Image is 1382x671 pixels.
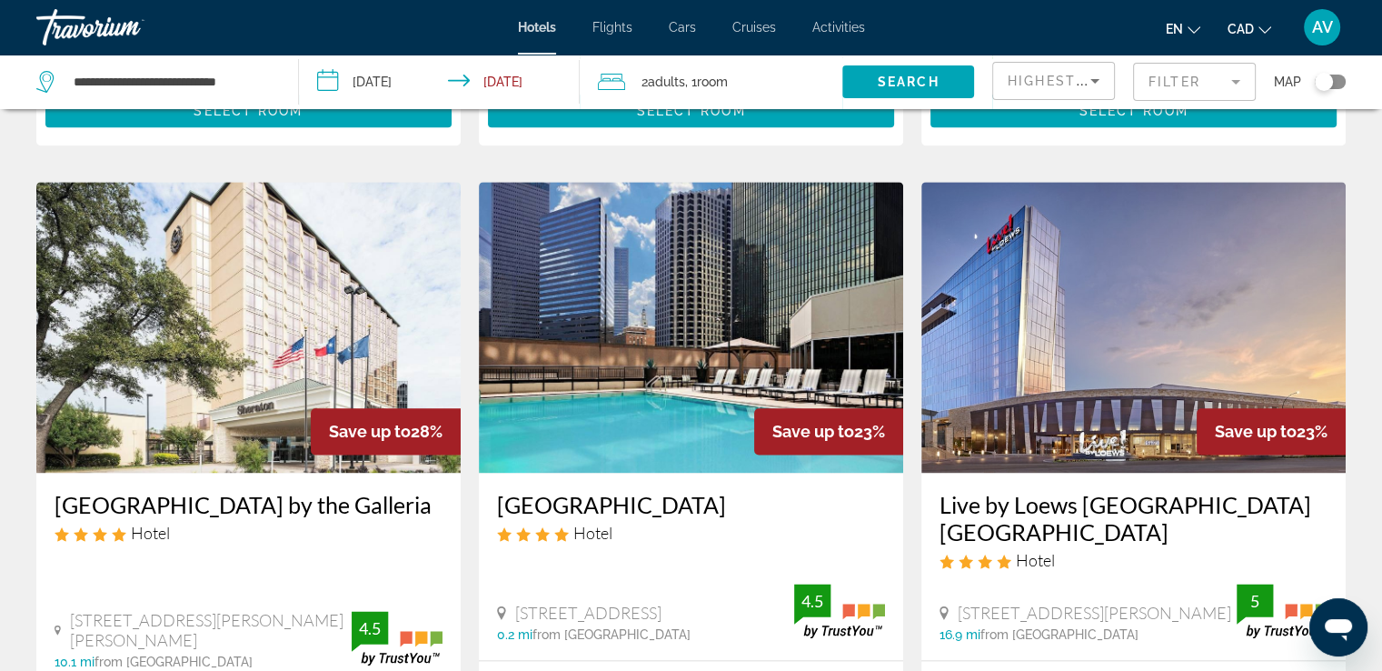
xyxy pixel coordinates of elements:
div: 4.5 [794,590,830,612]
div: 23% [754,408,903,455]
button: Search [842,65,974,98]
a: [GEOGRAPHIC_DATA] [497,491,885,518]
a: Travorium [36,4,218,51]
span: Save up to [772,422,854,441]
span: 2 [641,69,685,95]
button: Change currency [1228,15,1271,42]
div: 4 star Hotel [497,523,885,543]
a: Cars [669,20,696,35]
a: Activities [812,20,865,35]
span: 0.2 mi [497,627,532,642]
span: Save up to [329,422,411,441]
span: AV [1312,18,1333,36]
span: Adults [648,75,685,89]
span: [STREET_ADDRESS][PERSON_NAME][PERSON_NAME] [70,610,352,650]
button: Toggle map [1301,74,1346,90]
span: [STREET_ADDRESS] [515,603,661,623]
span: from [GEOGRAPHIC_DATA] [94,655,253,669]
span: from [GEOGRAPHIC_DATA] [532,627,691,642]
button: Select Room [45,95,452,127]
button: Check-in date: Sep 19, 2025 Check-out date: Sep 23, 2025 [299,55,580,109]
span: Hotel [1016,550,1055,570]
a: Flights [592,20,632,35]
div: 4.5 [352,617,388,639]
span: Search [878,75,940,89]
img: Hotel image [36,182,461,473]
span: Hotel [573,523,612,543]
img: Hotel image [479,182,903,473]
a: Select Room [930,99,1337,119]
span: Room [697,75,728,89]
span: Highest Quality Rating [1008,74,1211,88]
img: Hotel image [921,182,1346,473]
img: trustyou-badge.svg [1237,584,1327,637]
span: from [GEOGRAPHIC_DATA] [980,627,1138,642]
a: Cruises [732,20,776,35]
span: en [1166,22,1183,36]
a: Select Room [45,99,452,119]
button: Select Room [488,95,894,127]
button: User Menu [1298,8,1346,46]
a: Live by Loews [GEOGRAPHIC_DATA] [GEOGRAPHIC_DATA] [940,491,1327,546]
span: 10.1 mi [55,655,94,669]
span: CAD [1228,22,1254,36]
span: , 1 [685,69,728,95]
span: Map [1274,69,1301,95]
mat-select: Sort by [1008,70,1099,92]
span: 16.9 mi [940,627,980,642]
a: Select Room [488,99,894,119]
button: Travelers: 2 adults, 0 children [580,55,842,109]
span: Select Room [1079,104,1188,118]
div: 5 [1237,590,1273,612]
div: 23% [1197,408,1346,455]
button: Change language [1166,15,1200,42]
img: trustyou-badge.svg [352,611,442,665]
a: [GEOGRAPHIC_DATA] by the Galleria [55,491,442,518]
div: 28% [311,408,461,455]
button: Filter [1133,62,1256,102]
span: [STREET_ADDRESS][PERSON_NAME] [958,603,1231,623]
span: Hotel [131,523,170,543]
span: Select Room [636,104,745,118]
a: Hotels [518,20,556,35]
span: Select Room [194,104,303,118]
div: 4 star Hotel [940,550,1327,570]
span: Save up to [1215,422,1297,441]
button: Select Room [930,95,1337,127]
iframe: Button to launch messaging window [1309,598,1367,656]
img: trustyou-badge.svg [794,584,885,637]
div: 4 star Hotel [55,523,442,543]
